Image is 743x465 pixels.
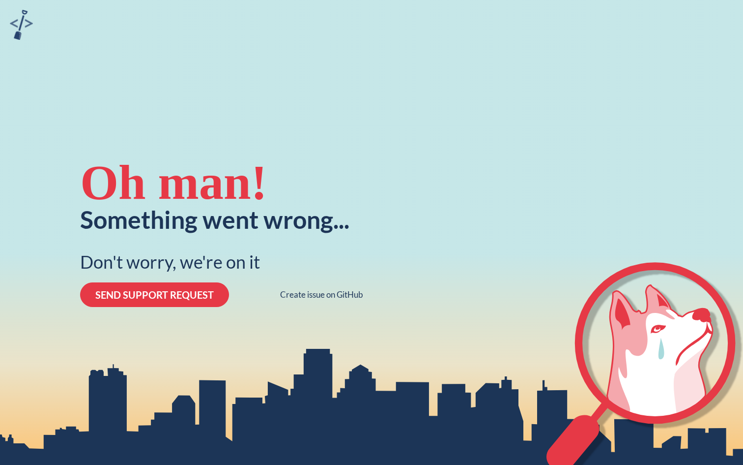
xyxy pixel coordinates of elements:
[80,251,260,273] div: Don't worry, we're on it
[546,262,743,465] svg: crying-husky-2
[10,10,33,40] img: sandbox logo
[80,158,267,207] div: Oh man!
[80,282,229,307] button: SEND SUPPORT REQUEST
[80,207,349,232] div: Something went wrong...
[280,290,363,300] a: Create issue on GitHub
[10,10,33,43] a: sandbox logo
